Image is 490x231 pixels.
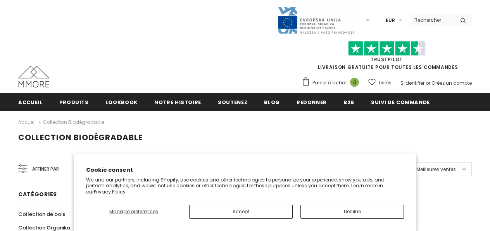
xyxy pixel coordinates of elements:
[264,99,280,106] span: Blog
[154,99,201,106] span: Notre histoire
[18,210,65,218] span: Collection de bois
[18,118,36,127] a: Accueil
[86,166,404,174] h2: Cookie consent
[297,99,327,106] span: Redonner
[350,78,359,87] span: 0
[18,99,43,106] span: Accueil
[18,207,65,221] a: Collection de bois
[368,76,392,89] a: Listes
[297,93,327,111] a: Redonner
[277,6,355,34] img: Javni Razpis
[386,17,395,24] span: EUR
[379,79,392,87] span: Listes
[18,190,57,198] span: Catégories
[302,77,363,89] a: Panier d'achat 0
[154,93,201,111] a: Notre histoire
[400,80,424,86] a: S'identifier
[94,188,126,195] a: Privacy Policy
[300,205,404,219] button: Decline
[371,99,430,106] span: Suivi de commande
[416,166,456,173] span: Meilleures ventes
[86,177,404,195] p: We and our partners, including Shopify, use cookies and other technologies to personalize your ex...
[43,119,104,125] a: Collection biodégradable
[109,208,158,215] span: Manage preferences
[410,14,454,26] input: Search Site
[264,93,280,111] a: Blog
[18,132,143,143] span: Collection biodégradable
[371,93,430,111] a: Suivi de commande
[86,205,181,219] button: Manage preferences
[189,205,293,219] button: Accept
[218,93,247,111] a: soutenez
[105,93,138,111] a: Lookbook
[302,44,472,70] span: LIVRAISON GRATUITE POUR TOUTES LES COMMANDES
[18,66,49,87] img: Cas MMORE
[312,79,347,87] span: Panier d'achat
[277,17,355,23] a: Javni Razpis
[32,165,59,173] span: Affiner par
[343,93,354,111] a: B2B
[59,99,89,106] span: Produits
[218,99,247,106] span: soutenez
[105,99,138,106] span: Lookbook
[431,80,472,86] a: Créez un compte
[348,41,426,56] img: Faites confiance aux étoiles pilotes
[426,80,430,86] span: or
[371,56,403,63] a: TrustPilot
[59,93,89,111] a: Produits
[343,99,354,106] span: B2B
[18,93,43,111] a: Accueil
